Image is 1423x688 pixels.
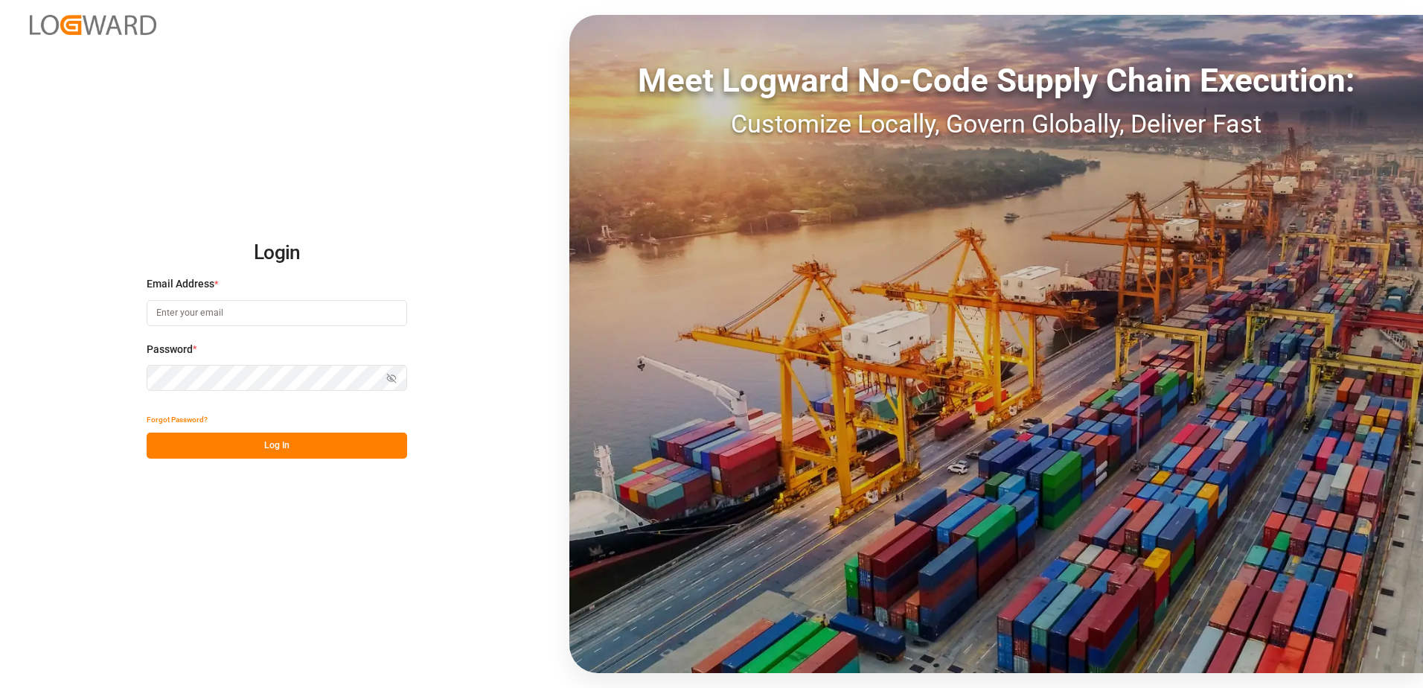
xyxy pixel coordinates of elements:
[569,105,1423,143] div: Customize Locally, Govern Globally, Deliver Fast
[147,342,193,357] span: Password
[30,15,156,35] img: Logward_new_orange.png
[147,433,407,459] button: Log In
[147,229,407,277] h2: Login
[147,407,208,433] button: Forgot Password?
[147,300,407,326] input: Enter your email
[147,276,214,292] span: Email Address
[569,56,1423,105] div: Meet Logward No-Code Supply Chain Execution:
